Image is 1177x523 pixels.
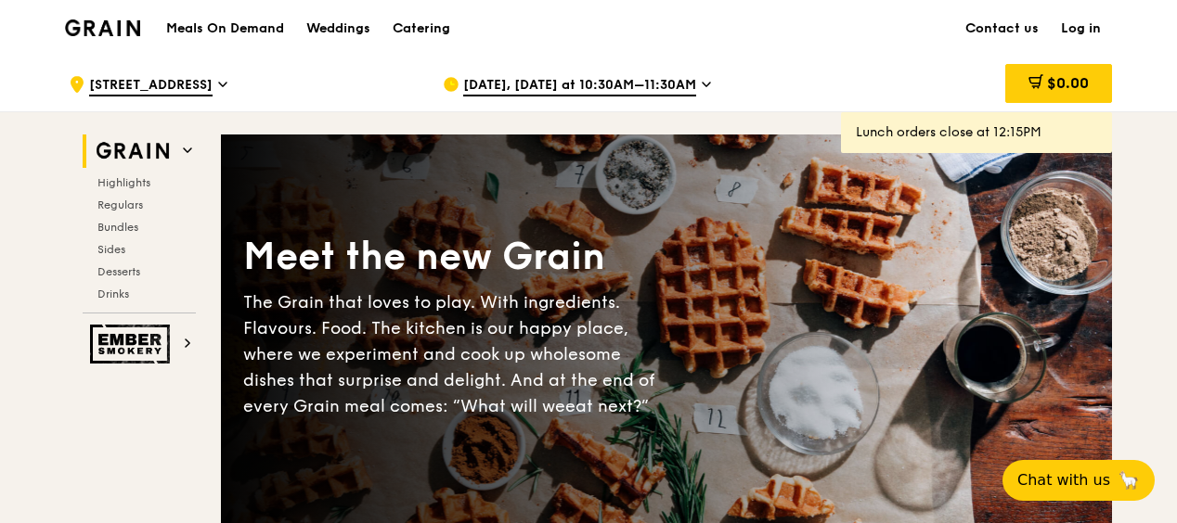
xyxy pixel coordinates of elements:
span: Regulars [97,198,143,211]
span: 🦙 [1118,469,1140,491]
span: Highlights [97,176,150,189]
span: $0.00 [1047,74,1089,92]
div: Catering [393,1,450,57]
div: Weddings [306,1,370,57]
a: Catering [382,1,461,57]
span: eat next?” [565,396,649,416]
span: Bundles [97,221,138,234]
span: Desserts [97,265,140,278]
div: Meet the new Grain [243,232,666,282]
span: Sides [97,243,125,256]
a: Contact us [954,1,1050,57]
span: [DATE], [DATE] at 10:30AM–11:30AM [463,76,696,96]
button: Chat with us🦙 [1002,460,1155,501]
span: Drinks [97,287,129,300]
div: The Grain that loves to play. With ingredients. Flavours. Food. The kitchen is our happy place, w... [243,289,666,419]
h1: Meals On Demand [166,19,284,38]
img: Grain web logo [90,134,175,168]
a: Log in [1050,1,1112,57]
span: [STREET_ADDRESS] [89,76,213,96]
span: Chat with us [1017,469,1110,491]
img: Grain [65,19,140,36]
div: Lunch orders close at 12:15PM [856,123,1097,142]
a: Weddings [295,1,382,57]
img: Ember Smokery web logo [90,325,175,364]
